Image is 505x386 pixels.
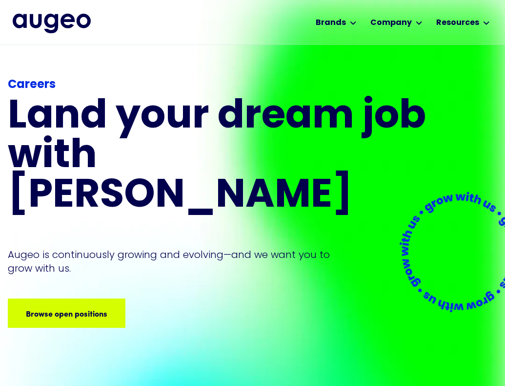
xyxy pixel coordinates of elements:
img: Augeo's full logo in midnight blue. [13,14,91,33]
a: home [13,14,91,33]
strong: Careers [8,79,56,91]
p: Augeo is continuously growing and evolving—and we want you to grow with us. [8,248,343,275]
a: Browse open positions [8,299,125,328]
div: Company [370,17,412,29]
h1: Land your dream job﻿ with [PERSON_NAME] [8,98,429,216]
div: Resources [436,17,479,29]
div: Brands [316,17,346,29]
